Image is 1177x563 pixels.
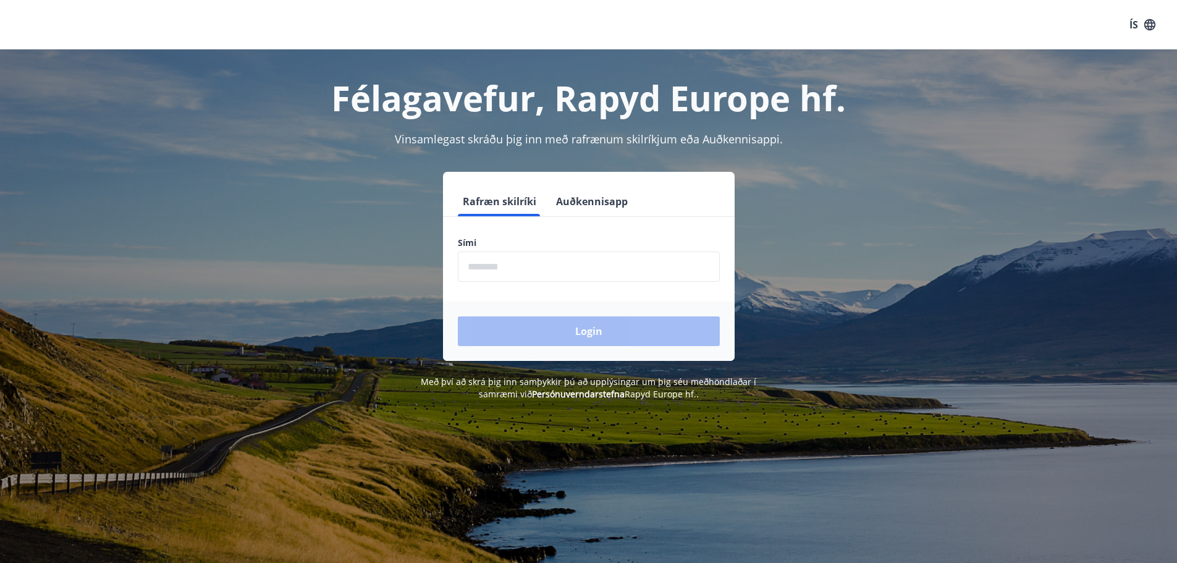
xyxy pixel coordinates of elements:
[1123,14,1162,36] button: ÍS
[551,187,633,216] button: Auðkennisapp
[159,74,1019,121] h1: Félagavefur, Rapyd Europe hf.
[458,237,720,249] label: Sími
[421,376,756,400] span: Með því að skrá þig inn samþykkir þú að upplýsingar um þig séu meðhöndlaðar í samræmi við Rapyd E...
[458,187,541,216] button: Rafræn skilríki
[532,388,625,400] a: Persónuverndarstefna
[395,132,783,146] span: Vinsamlegast skráðu þig inn með rafrænum skilríkjum eða Auðkennisappi.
